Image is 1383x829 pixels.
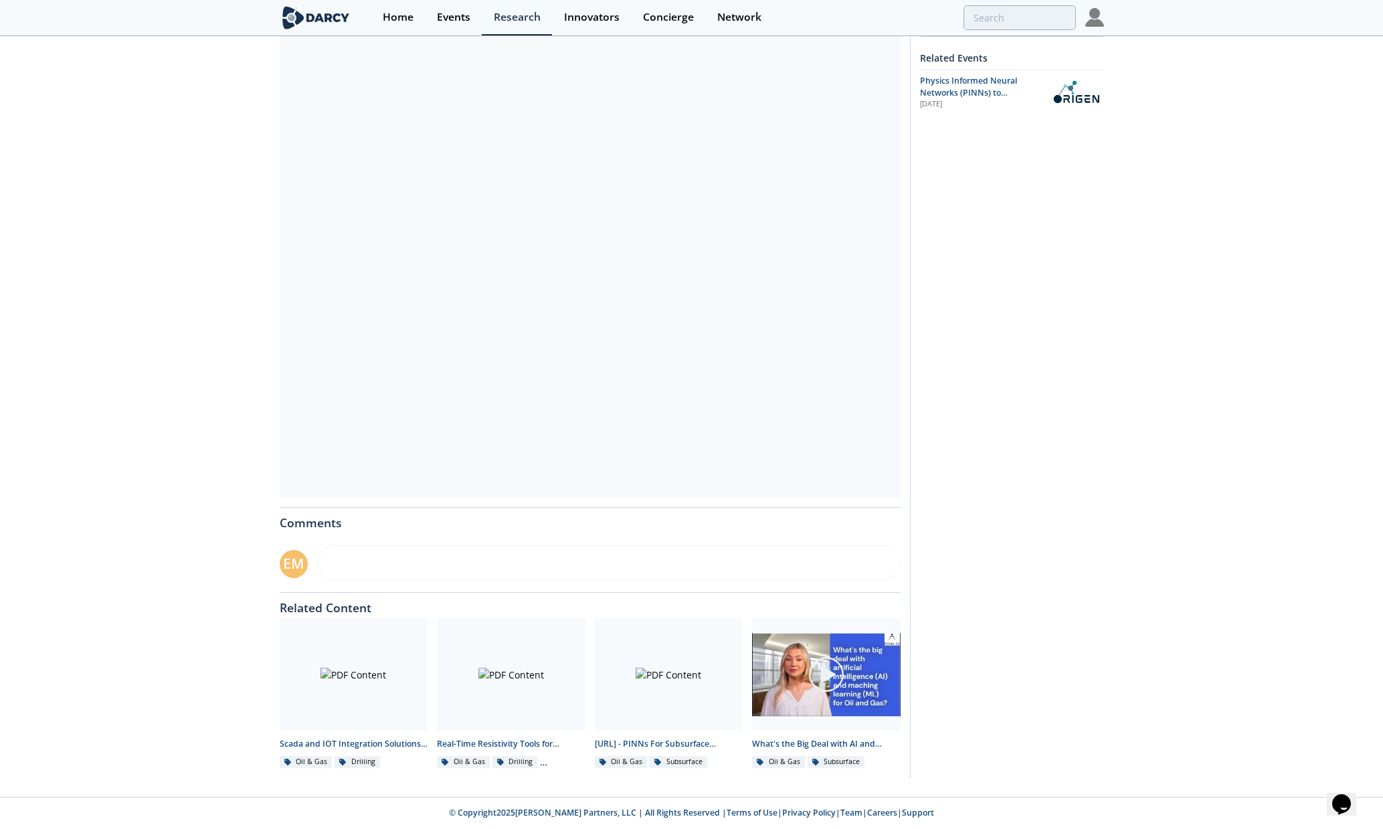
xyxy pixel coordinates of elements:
div: Related Events [920,46,1104,70]
a: Privacy Policy [782,807,836,818]
a: Video Content What's the Big Deal with AI and Machine Learning in Oil and Gas. Oil & Gas Subsurface [747,618,905,769]
img: logo-wide.svg [280,6,353,29]
div: Drilling [492,756,538,768]
iframe: chat widget [1327,775,1370,816]
a: PDF Content Real-Time Resistivity Tools for Thermal Maturity Assessment - Innovator Comparison Oi... [432,618,590,769]
p: © Copyright 2025 [PERSON_NAME] Partners, LLC | All Rights Reserved | | | | | [197,807,1187,819]
span: Physics Informed Neural Networks (PINNs) to Accelerate Subsurface Scenario Analysis [920,75,1017,123]
a: Terms of Use [727,807,777,818]
input: Advanced Search [963,5,1076,30]
a: Careers [867,807,897,818]
a: Team [840,807,862,818]
a: Physics Informed Neural Networks (PINNs) to Accelerate Subsurface Scenario Analysis [DATE] OriGen.AI [920,75,1104,110]
div: Concierge [643,12,694,23]
a: PDF Content [URL] - PINNs For Subsurface Modelling and Field Development Planning Oil & Gas Subsu... [590,618,748,769]
img: Profile [1085,8,1104,27]
div: Home [383,12,413,23]
a: PDF Content Scada and IOT Integration Solutions - Technology Landscape Oil & Gas Drilling [275,618,433,769]
div: Oil & Gas [595,756,648,768]
div: [DATE] [920,99,1038,110]
a: Support [902,807,934,818]
div: Related Content [280,593,901,614]
div: Scada and IOT Integration Solutions - Technology Landscape [280,738,428,750]
div: Comments [280,508,901,529]
div: Oil & Gas [280,756,333,768]
div: Real-Time Resistivity Tools for Thermal Maturity Assessment - Innovator Comparison [437,738,585,750]
div: Events [437,12,470,23]
div: Drilling [335,756,380,768]
div: What's the Big Deal with AI and Machine Learning in Oil and Gas. [752,738,901,750]
div: Subsurface [808,756,865,768]
div: Oil & Gas [752,756,805,768]
div: Network [717,12,761,23]
div: Research [494,12,541,23]
img: OriGen.AI [1048,80,1104,104]
div: Innovators [564,12,620,23]
div: Oil & Gas [437,756,490,768]
div: EM [280,550,308,578]
img: Video Content [752,633,901,717]
img: play-chapters-gray.svg [808,656,845,693]
div: [URL] - PINNs For Subsurface Modelling and Field Development Planning [595,738,743,750]
div: Subsurface [650,756,707,768]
